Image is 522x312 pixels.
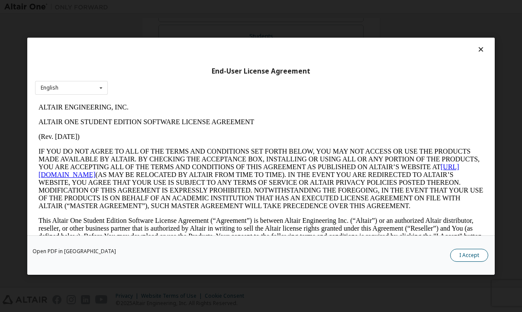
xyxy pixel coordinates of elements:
div: English [41,85,58,90]
div: End-User License Agreement [35,67,487,75]
p: (Rev. [DATE]) [3,33,448,41]
p: IF YOU DO NOT AGREE TO ALL OF THE TERMS AND CONDITIONS SET FORTH BELOW, YOU MAY NOT ACCESS OR USE... [3,48,448,110]
p: This Altair One Student Edition Software License Agreement (“Agreement”) is between Altair Engine... [3,117,448,148]
a: [URL][DOMAIN_NAME] [3,63,424,78]
p: ALTAIR ONE STUDENT EDITION SOFTWARE LICENSE AGREEMENT [3,18,448,26]
button: I Accept [450,248,488,261]
p: ALTAIR ENGINEERING, INC. [3,3,448,11]
a: Open PDF in [GEOGRAPHIC_DATA] [32,248,116,254]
